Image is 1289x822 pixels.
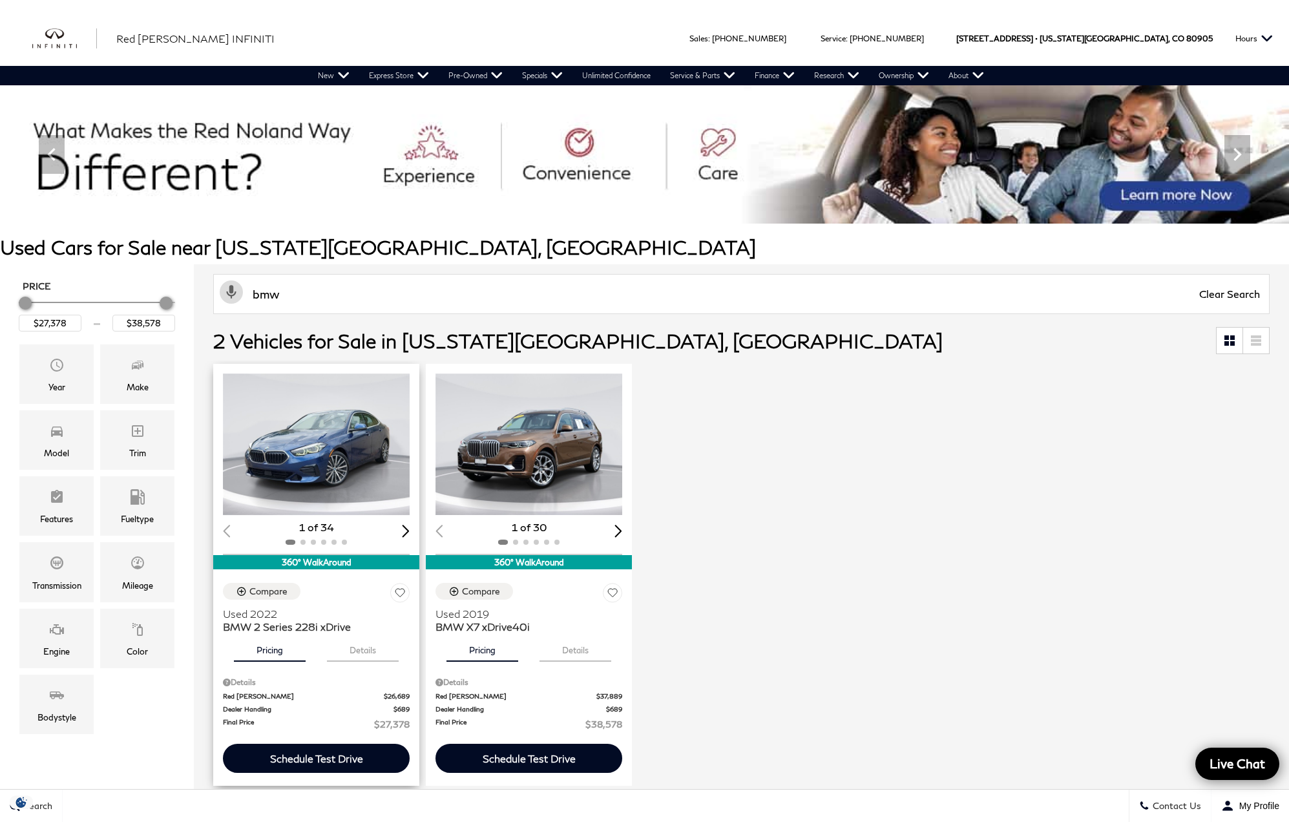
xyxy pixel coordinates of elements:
a: Pre-Owned [439,66,512,85]
span: Live Chat [1203,755,1272,772]
span: BMW X7 xDrive40i [435,620,613,633]
span: Sales [689,34,708,43]
a: [PHONE_NUMBER] [712,34,786,43]
div: Next slide [614,525,622,537]
span: Red [PERSON_NAME] [435,691,596,701]
div: Schedule Test Drive - BMW X7 xDrive40i [435,744,622,773]
span: [US_STATE][GEOGRAPHIC_DATA], [1040,11,1170,66]
div: 1 / 2 [435,374,624,515]
span: Final Price [435,717,585,731]
a: New [308,66,359,85]
div: YearYear [19,344,94,404]
div: Compare [462,585,500,597]
div: Bodystyle [37,710,76,724]
span: Features [49,486,65,512]
button: pricing tab [446,633,518,662]
span: $689 [393,704,410,714]
div: Previous [39,135,65,174]
a: Specials [512,66,572,85]
div: TransmissionTransmission [19,542,94,602]
div: Features [40,512,73,526]
span: Make [130,354,145,380]
div: Pricing Details - BMW 2 Series 228i xDrive [223,677,410,688]
span: $26,689 [384,691,410,701]
div: Maximum Price [160,297,173,310]
button: Open user profile menu [1211,790,1289,822]
span: Search [20,801,52,812]
div: MileageMileage [100,542,174,602]
div: Next slide [402,525,410,537]
button: Open the hours dropdown [1229,11,1279,66]
a: Service & Parts [660,66,745,85]
div: Schedule Test Drive [483,752,576,764]
span: Used 2019 [435,607,613,620]
div: ModelModel [19,410,94,470]
a: Red [PERSON_NAME] $26,689 [223,691,410,701]
section: Click to Open Cookie Consent Modal [6,796,36,809]
span: Mileage [130,552,145,578]
span: 80905 [1186,11,1213,66]
a: Unlimited Confidence [572,66,660,85]
div: Engine [43,644,70,659]
span: : [846,34,848,43]
span: Go to slide 4 [665,200,678,213]
span: Color [130,618,145,644]
span: Go to slide 3 [647,200,660,213]
span: $27,378 [374,717,410,731]
img: Opt-Out Icon [6,796,36,809]
div: Schedule Test Drive - BMW 2 Series 228i xDrive [223,744,410,773]
span: Service [821,34,846,43]
button: Save Vehicle [603,583,622,607]
a: infiniti [32,28,97,49]
span: Red [PERSON_NAME] INFINITI [116,32,275,45]
div: Compare [249,585,288,597]
div: 1 of 34 [223,520,410,534]
span: Transmission [49,552,65,578]
div: 360° WalkAround [213,555,419,569]
span: Bodystyle [49,684,65,710]
span: BMW 2 Series 228i xDrive [223,620,400,633]
div: FueltypeFueltype [100,476,174,536]
span: Fueltype [130,486,145,512]
div: Make [127,380,149,394]
button: details tab [327,633,399,662]
span: [STREET_ADDRESS] • [956,11,1038,66]
a: Dealer Handling $689 [435,704,622,714]
div: 360° WalkAround [426,555,632,569]
img: 2019 BMW X7 xDrive40i 1 [435,374,624,515]
nav: Main Navigation [308,66,994,85]
a: Ownership [869,66,939,85]
div: Fueltype [121,512,154,526]
a: Express Store [359,66,439,85]
span: $689 [606,704,622,714]
span: CO [1172,11,1184,66]
div: Transmission [32,578,81,593]
a: Final Price $38,578 [435,717,622,731]
div: 1 / 2 [223,374,412,515]
div: EngineEngine [19,609,94,668]
div: BodystyleBodystyle [19,675,94,734]
a: Used 2019BMW X7 xDrive40i [435,607,622,633]
div: Mileage [122,578,153,593]
button: details tab [540,633,611,662]
div: Color [127,644,148,659]
div: TrimTrim [100,410,174,470]
button: Compare Vehicle [223,583,300,600]
a: Red [PERSON_NAME] INFINITI [116,31,275,47]
span: Contact Us [1149,801,1201,812]
span: Go to slide 2 [629,200,642,213]
input: Minimum [19,315,81,332]
span: Used 2022 [223,607,400,620]
a: Used 2022BMW 2 Series 228i xDrive [223,607,410,633]
a: [STREET_ADDRESS] • [US_STATE][GEOGRAPHIC_DATA], CO 80905 [956,34,1213,43]
div: Next [1224,135,1250,174]
div: Model [44,446,69,460]
div: ColorColor [100,609,174,668]
a: Finance [745,66,804,85]
div: FeaturesFeatures [19,476,94,536]
input: Search Inventory [213,274,1270,314]
div: Pricing Details - BMW X7 xDrive40i [435,677,622,688]
div: Price [19,292,175,332]
span: Go to slide 1 [611,200,624,213]
div: Minimum Price [19,297,32,310]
